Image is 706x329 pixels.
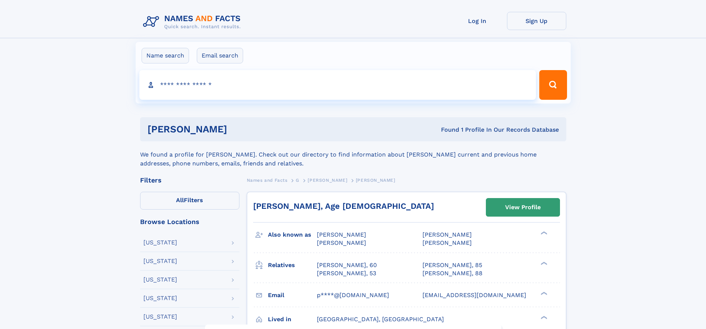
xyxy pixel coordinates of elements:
div: [US_STATE] [143,277,177,283]
a: Log In [448,12,507,30]
div: View Profile [505,199,541,216]
div: [US_STATE] [143,314,177,320]
a: [PERSON_NAME] [308,175,347,185]
div: [US_STATE] [143,258,177,264]
div: Filters [140,177,239,184]
div: We found a profile for [PERSON_NAME]. Check out our directory to find information about [PERSON_N... [140,141,566,168]
a: Sign Up [507,12,566,30]
h3: Email [268,289,317,302]
span: [PERSON_NAME] [422,239,472,246]
label: Filters [140,192,239,210]
span: [PERSON_NAME] [308,178,347,183]
div: ❯ [539,315,548,320]
div: Browse Locations [140,218,239,225]
span: [PERSON_NAME] [422,231,472,238]
span: [GEOGRAPHIC_DATA], [GEOGRAPHIC_DATA] [317,316,444,323]
div: ❯ [539,291,548,296]
a: [PERSON_NAME], 85 [422,261,482,269]
span: [PERSON_NAME] [317,239,366,246]
a: View Profile [486,198,560,216]
a: [PERSON_NAME], 53 [317,269,376,277]
label: Email search [197,48,243,63]
a: G [296,175,299,185]
span: G [296,178,299,183]
span: [PERSON_NAME] [317,231,366,238]
div: ❯ [539,231,548,236]
input: search input [139,70,536,100]
div: ❯ [539,261,548,266]
span: All [176,197,184,204]
button: Search Button [539,70,567,100]
a: [PERSON_NAME], 60 [317,261,377,269]
a: [PERSON_NAME], Age [DEMOGRAPHIC_DATA] [253,201,434,211]
div: [US_STATE] [143,295,177,301]
img: Logo Names and Facts [140,12,247,32]
span: [EMAIL_ADDRESS][DOMAIN_NAME] [422,292,526,299]
h1: [PERSON_NAME] [148,125,334,134]
a: Names and Facts [247,175,288,185]
div: [US_STATE] [143,240,177,246]
a: [PERSON_NAME], 88 [422,269,483,277]
div: Found 1 Profile In Our Records Database [334,126,559,134]
label: Name search [142,48,189,63]
span: [PERSON_NAME] [356,178,395,183]
h3: Relatives [268,259,317,272]
h3: Lived in [268,313,317,326]
h3: Also known as [268,228,317,241]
